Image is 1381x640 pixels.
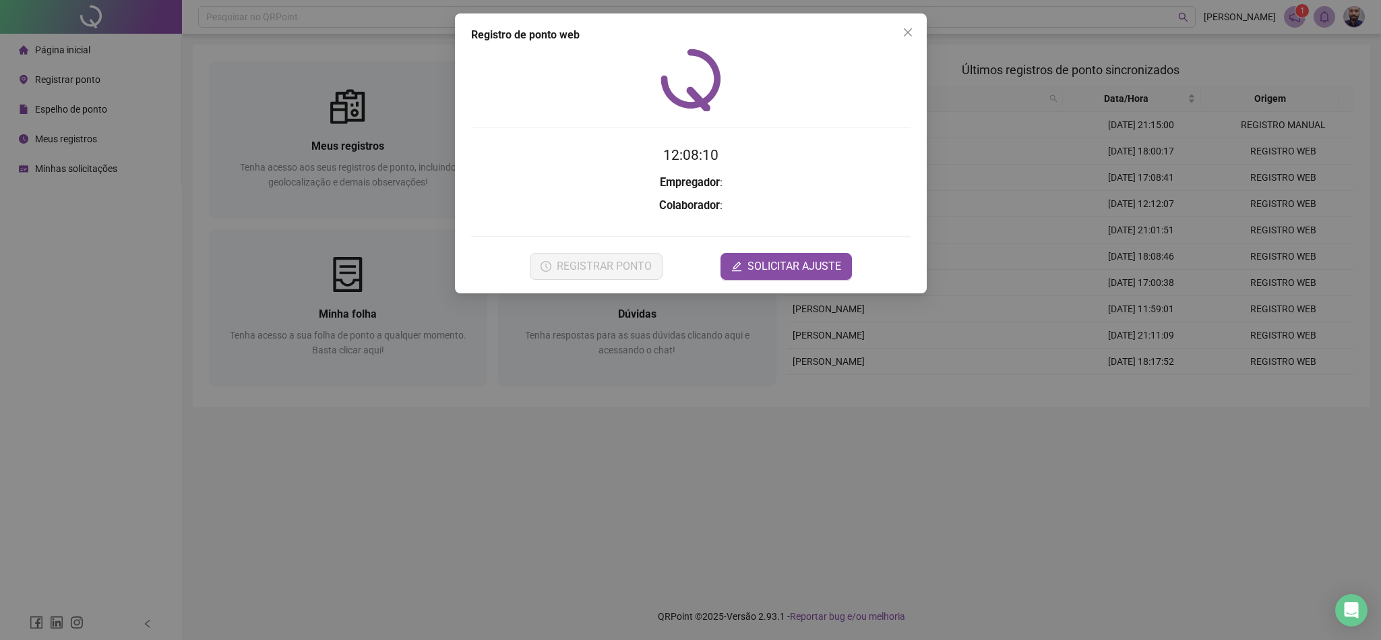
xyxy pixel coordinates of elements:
[1335,594,1368,627] div: Open Intercom Messenger
[471,174,911,192] h3: :
[663,147,718,163] time: 12:08:10
[902,27,913,38] span: close
[720,253,852,280] button: editSOLICITAR AJUSTE
[471,27,911,43] div: Registro de ponto web
[529,253,662,280] button: REGISTRAR PONTO
[471,197,911,214] h3: :
[897,22,919,43] button: Close
[731,261,742,272] span: edit
[661,49,721,111] img: QRPoint
[659,199,720,212] strong: Colaborador
[747,258,841,274] span: SOLICITAR AJUSTE
[659,176,719,189] strong: Empregador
